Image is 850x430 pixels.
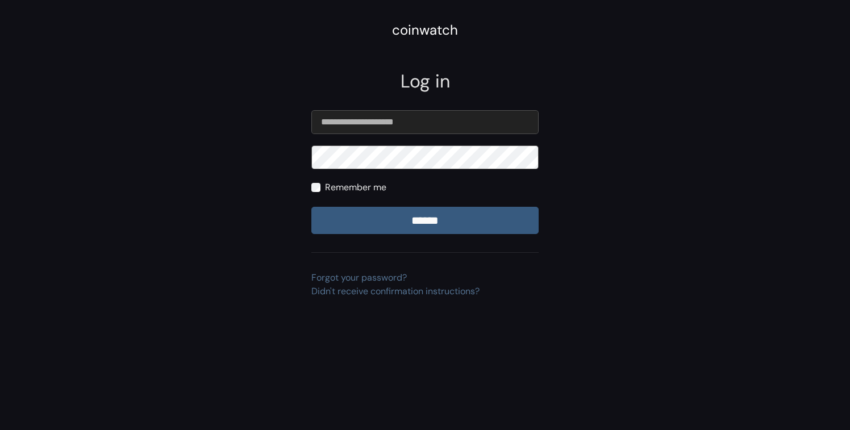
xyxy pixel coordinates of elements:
[311,70,539,92] h2: Log in
[392,26,458,37] a: coinwatch
[392,20,458,40] div: coinwatch
[325,181,386,194] label: Remember me
[311,285,480,297] a: Didn't receive confirmation instructions?
[311,272,407,283] a: Forgot your password?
